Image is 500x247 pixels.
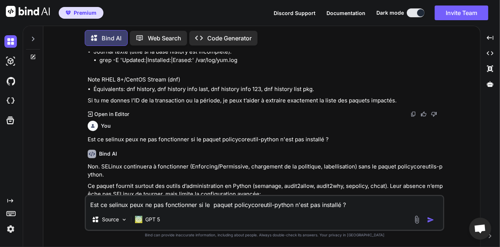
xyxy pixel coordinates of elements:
li: grep -E 'Updated:|Installed:|Erased:' /var/log/yum.log [99,56,443,65]
img: settings [4,223,17,235]
button: Invite Team [435,6,488,20]
img: like [421,111,427,117]
span: Dark mode [376,9,404,17]
p: Code Generator [207,34,252,43]
img: githubDark [4,75,17,87]
span: Documentation [326,10,365,16]
li: Équivalents: dnf history, dnf history info last, dnf history info 123, dnf history list pkg. [94,85,443,94]
p: Non. SELinux continuera à fonctionner (Enforcing/Permissive, chargement de la politique, labellis... [88,163,443,179]
p: Source [102,216,119,223]
p: Note RHEL 8+/CentOS Stream (dnf) [88,76,443,84]
div: Ouvrir le chat [469,218,491,240]
p: Web Search [148,34,181,43]
p: GPT 5 [145,216,160,223]
button: premiumPremium [59,7,103,19]
img: dislike [431,111,437,117]
span: Premium [74,9,96,17]
li: Journal texte (utile si la base history est incomplète): [94,48,443,73]
p: Si tu me donnes l’ID de la transaction ou la période, je peux t’aider à extraire exactement la li... [88,97,443,105]
img: copy [410,111,416,117]
p: Bind can provide inaccurate information, including about people. Always double-check its answers.... [85,232,444,238]
img: attachment [413,215,421,224]
h6: You [101,122,111,130]
h6: Bind AI [99,150,117,157]
button: Discord Support [274,9,315,17]
img: cloudideIcon [4,95,17,107]
p: Ce paquet fournit surtout des outils d’administration en Python (semanage, audit2allow, audit2why... [88,182,443,199]
img: icon [427,216,434,224]
p: Est ce selinux peux ne pas fonctionner si le paquet policycoreutil-python n'est pas installé ? [88,135,443,144]
img: premium [66,11,71,15]
img: Pick Models [121,217,127,223]
img: GPT 5 [135,216,142,223]
p: Bind AI [102,34,121,43]
img: darkAi-studio [4,55,17,68]
p: Open in Editor [94,110,129,118]
button: Documentation [326,9,365,17]
img: darkChat [4,35,17,48]
span: Discord Support [274,10,315,16]
img: Bind AI [6,6,50,17]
